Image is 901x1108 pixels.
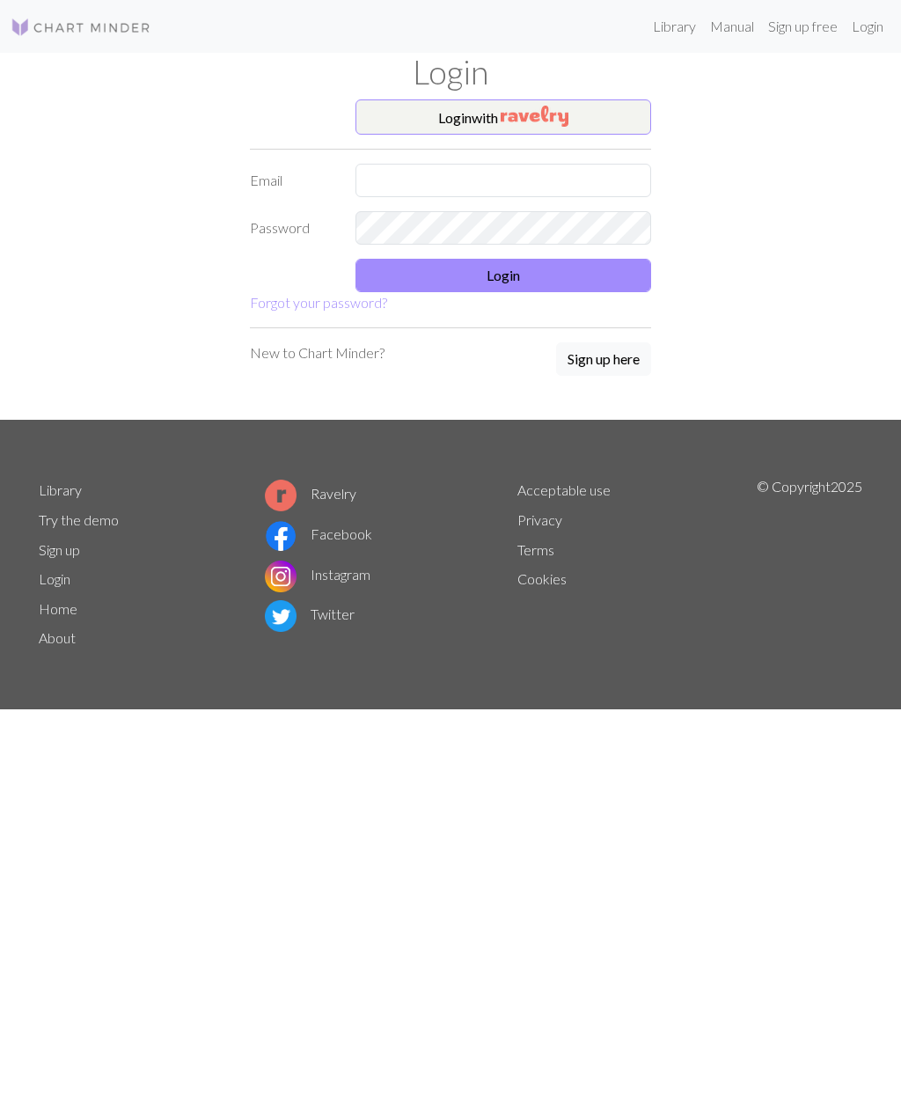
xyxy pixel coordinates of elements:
label: Email [239,164,345,197]
a: Acceptable use [517,481,611,498]
a: Sign up here [556,342,651,378]
a: Ravelry [265,485,356,502]
img: Logo [11,17,151,38]
a: Sign up [39,541,80,558]
a: Forgot your password? [250,294,387,311]
a: Login [39,570,70,587]
img: Twitter logo [265,600,297,632]
p: New to Chart Minder? [250,342,385,363]
a: Library [646,9,703,44]
a: Manual [703,9,761,44]
a: Home [39,600,77,617]
a: Login [845,9,890,44]
button: Sign up here [556,342,651,376]
a: Library [39,481,82,498]
button: Loginwith [355,99,651,135]
a: About [39,629,76,646]
label: Password [239,211,345,245]
a: Privacy [517,511,562,528]
img: Instagram logo [265,561,297,592]
img: Ravelry [501,106,568,127]
a: Terms [517,541,554,558]
h1: Login [28,53,873,92]
a: Cookies [517,570,567,587]
button: Login [355,259,651,292]
img: Facebook logo [265,520,297,552]
a: Twitter [265,605,355,622]
a: Sign up free [761,9,845,44]
a: Facebook [265,525,372,542]
img: Ravelry logo [265,480,297,511]
a: Try the demo [39,511,119,528]
p: © Copyright 2025 [757,476,862,654]
a: Instagram [265,566,370,583]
